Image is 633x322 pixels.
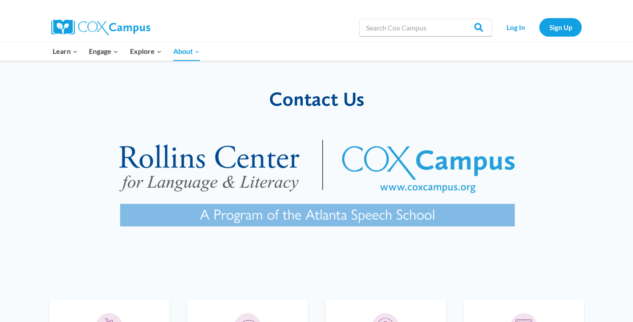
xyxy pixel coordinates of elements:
[173,45,200,57] span: About
[269,87,364,110] span: Contact Us
[51,19,150,35] img: Cox Campus
[90,119,543,256] img: RollinsCox combined logo
[539,18,582,36] a: Sign Up
[53,45,78,57] span: Learn
[130,45,162,57] span: Explore
[359,19,492,36] input: Search Cox Campus
[47,42,205,61] nav: Primary Navigation
[496,18,582,36] nav: Secondary Navigation
[89,45,118,57] span: Engage
[496,18,535,36] a: Log In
